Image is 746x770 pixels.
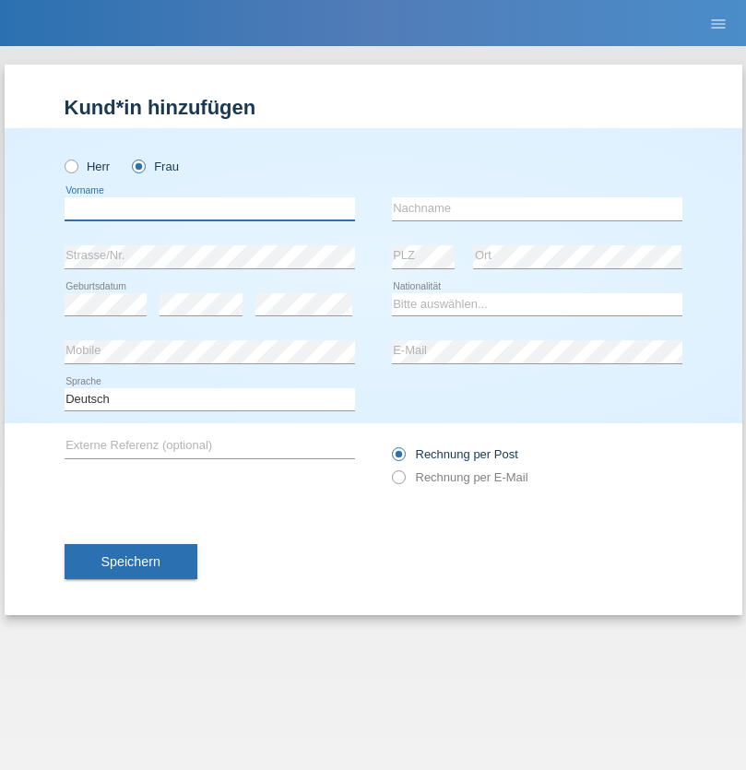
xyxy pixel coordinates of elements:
h1: Kund*in hinzufügen [65,96,682,119]
label: Frau [132,160,179,173]
label: Herr [65,160,111,173]
a: menu [700,18,737,29]
span: Speichern [101,554,160,569]
input: Rechnung per E-Mail [392,470,404,493]
input: Frau [132,160,144,172]
input: Herr [65,160,77,172]
button: Speichern [65,544,197,579]
label: Rechnung per E-Mail [392,470,528,484]
i: menu [709,15,728,33]
input: Rechnung per Post [392,447,404,470]
label: Rechnung per Post [392,447,518,461]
